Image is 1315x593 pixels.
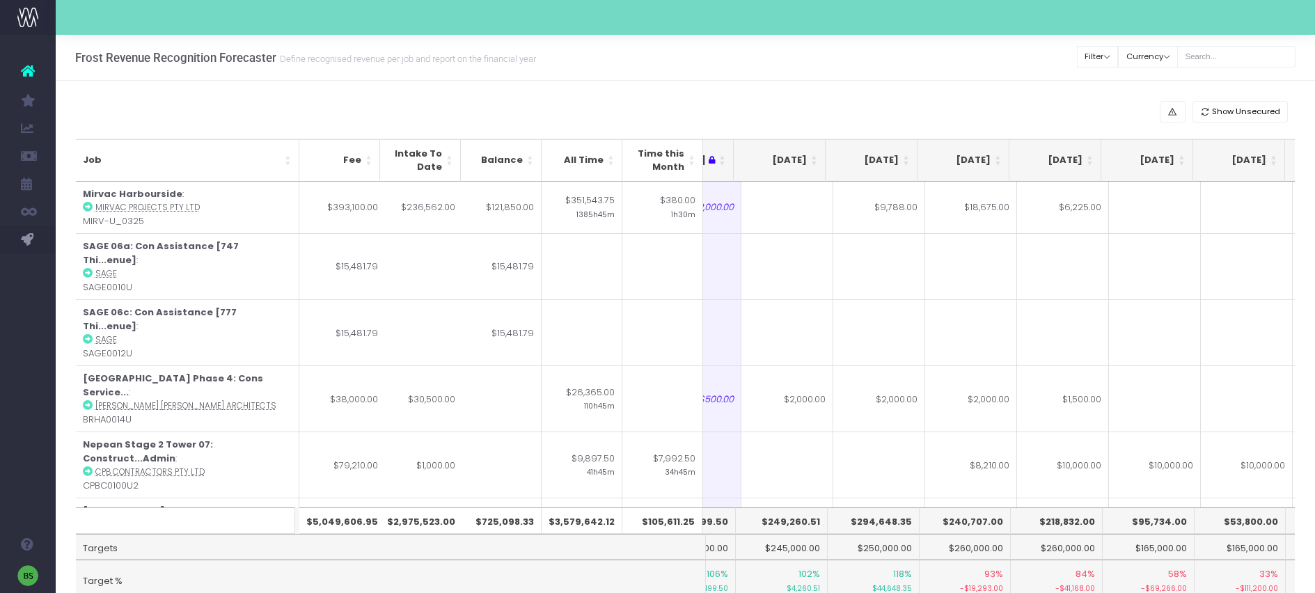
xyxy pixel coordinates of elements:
[584,399,615,411] small: 110h45m
[542,498,622,564] td: $218,252.50
[83,306,237,333] strong: SAGE 06c: Con Assistance [777 Thi...enue]
[1011,534,1103,560] td: $260,000.00
[76,432,299,498] td: : CPBC0100U2
[76,534,707,560] td: Targets
[380,507,463,534] th: $2,975,523.00
[83,239,239,267] strong: SAGE 06a: Con Assistance [747 Thi...enue]
[1103,534,1195,560] td: $165,000.00
[542,432,622,498] td: $9,897.50
[1259,567,1278,581] span: 33%
[1017,432,1109,498] td: $10,000.00
[380,432,463,498] td: $1,000.00
[380,182,463,234] td: $236,562.00
[76,182,299,234] td: : MIRV-U_0325
[76,139,299,182] th: Job: activate to sort column ascending
[299,507,386,534] th: $5,049,606.95
[920,534,1011,560] td: $260,000.00
[299,233,386,299] td: $15,481.79
[622,432,703,498] td: $7,992.50
[918,139,1009,182] th: Oct 25: activate to sort column ascending
[95,334,117,345] abbr: SAGE
[622,139,703,182] th: Time this Month: activate to sort column ascending
[83,438,213,465] strong: Nepean Stage 2 Tower 07: Construct...Admin
[893,567,912,581] span: 118%
[299,139,380,182] th: Fee: activate to sort column ascending
[380,139,461,182] th: Intake To Date: activate to sort column ascending
[1118,46,1178,68] button: Currency
[665,465,695,477] small: 34h45m
[1192,101,1289,122] button: Show Unsecured
[920,507,1011,534] th: $240,707.00
[741,365,833,432] td: $2,000.00
[380,365,463,432] td: $30,500.00
[1195,507,1286,534] th: $53,800.00
[1193,139,1285,182] th: Jan 26: activate to sort column ascending
[542,365,622,432] td: $26,365.00
[95,466,205,477] abbr: CPB Contractors Pty Ltd
[1201,432,1293,498] td: $10,000.00
[1009,139,1101,182] th: Nov 25: activate to sort column ascending
[622,182,703,234] td: $380.00
[734,139,826,182] th: Aug 25: activate to sort column ascending
[798,567,820,581] span: 102%
[1109,432,1201,498] td: $10,000.00
[76,233,299,299] td: : SAGE0010U
[83,187,182,200] strong: Mirvac Harbourside
[75,51,536,65] h3: Frost Revenue Recognition Forecaster
[17,565,38,586] img: images/default_profile_image.png
[299,182,386,234] td: $393,100.00
[833,365,925,432] td: $2,000.00
[1017,182,1109,234] td: $6,225.00
[299,432,386,498] td: $79,210.00
[622,507,703,534] th: $105,611.25
[1177,46,1296,68] input: Search...
[736,507,828,534] th: $249,260.51
[461,139,542,182] th: Balance: activate to sort column ascending
[76,498,299,564] td: : BVNA0032U
[542,182,622,234] td: $351,543.75
[1077,46,1119,68] button: Filter
[1017,365,1109,432] td: $1,500.00
[984,567,1003,581] span: 93%
[925,432,1017,498] td: $8,210.00
[95,202,200,213] abbr: Mirvac Projects Pty Ltd
[83,372,263,399] strong: [GEOGRAPHIC_DATA] Phase 4: Cons Service...
[299,365,386,432] td: $38,000.00
[299,498,386,564] td: $49,160.00
[76,299,299,365] td: : SAGE0012U
[925,182,1017,234] td: $18,675.00
[299,299,386,365] td: $15,481.79
[707,567,728,581] span: 106%
[542,139,622,182] th: All Time: activate to sort column ascending
[1195,534,1286,560] td: $165,000.00
[76,365,299,432] td: : BRHA0014U
[95,268,117,279] abbr: SAGE
[380,498,463,564] td: $49,160.00
[826,139,918,182] th: Sep 25: activate to sort column ascending
[542,507,622,534] th: $3,579,642.12
[833,182,925,234] td: $9,788.00
[1101,139,1193,182] th: Dec 25: activate to sort column ascending
[828,507,920,534] th: $294,648.35
[95,400,276,411] abbr: Brewster Hjorth Architects
[1076,567,1095,581] span: 84%
[83,504,236,531] strong: [PERSON_NAME] - P5 Contract Documentation...
[1168,567,1187,581] span: 58%
[461,182,542,234] td: $121,850.00
[461,233,542,299] td: $15,481.79
[1103,507,1195,534] th: $95,734.00
[461,507,542,534] th: $725,098.33
[828,534,920,560] td: $250,000.00
[587,465,615,477] small: 41h45m
[1212,106,1280,118] span: Show Unsecured
[1011,507,1103,534] th: $218,832.00
[276,51,536,65] small: Define recognised revenue per job and report on the financial year
[736,534,828,560] td: $245,000.00
[461,299,542,365] td: $15,481.79
[576,207,615,220] small: 1385h45m
[671,207,695,220] small: 1h30m
[925,365,1017,432] td: $2,000.00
